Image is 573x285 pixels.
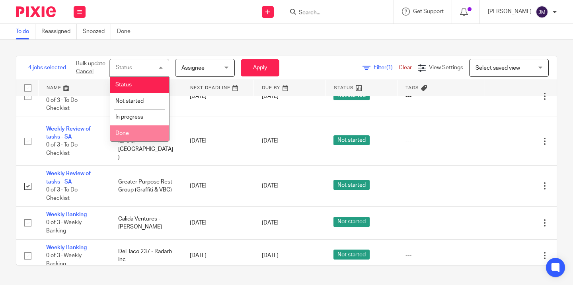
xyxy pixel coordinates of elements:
a: Weekly Review of tasks - SA [46,126,91,140]
div: --- [405,92,477,100]
span: [DATE] [262,183,279,189]
span: Filter [374,65,399,70]
div: --- [405,137,477,145]
td: Greater Purpose Rest Group (Graffiti & VBC) [110,166,182,207]
span: Status [115,82,132,88]
a: Weekly Banking [46,212,87,217]
span: [DATE] [262,94,279,99]
a: Weekly Banking [46,245,87,250]
span: 0 of 3 · To Do Checklist [46,98,78,111]
a: Done [117,24,136,39]
td: [DATE] [182,207,254,239]
input: Search [298,10,370,17]
span: View Settings [429,65,463,70]
span: (1) [386,65,393,70]
span: Not started [333,250,370,260]
td: [DATE] [182,117,254,166]
span: 0 of 3 · To Do Checklist [46,187,78,201]
td: [DATE] [182,239,254,272]
span: [DATE] [262,253,279,258]
span: Not started [333,135,370,145]
div: Status [116,65,132,70]
span: [DATE] [262,139,279,144]
span: Done [115,131,129,136]
div: --- [405,182,477,190]
button: Apply [241,59,279,76]
span: In progress [115,114,143,120]
span: Assignee [181,65,205,71]
a: Weekly Review of tasks - SA [46,171,91,184]
p: Bulk update [76,60,105,76]
span: Select saved view [476,65,520,71]
span: Tags [405,86,419,90]
a: Clear [399,65,412,70]
div: --- [405,219,477,227]
span: 0 of 3 · Weekly Banking [46,253,82,267]
a: Reassigned [41,24,77,39]
td: [DATE] [182,76,254,117]
td: [DATE] [182,166,254,207]
a: Snoozed [83,24,111,39]
p: [PERSON_NAME] [488,8,532,16]
span: [DATE] [262,220,279,226]
span: 0 of 3 · Weekly Banking [46,220,82,234]
a: To do [16,24,35,39]
span: 4 jobs selected [28,64,66,72]
div: --- [405,252,477,260]
td: Calida Ventures - [PERSON_NAME] [110,207,182,239]
span: Not started [115,98,144,104]
span: Not started [333,180,370,190]
a: Cancel [76,69,94,74]
td: Del Taco 237 - Radarb Inc [110,239,182,272]
span: 0 of 3 · To Do Checklist [46,142,78,156]
span: Get Support [413,9,444,14]
img: svg%3E [536,6,548,18]
span: Not started [333,217,370,227]
img: Pixie [16,6,56,17]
